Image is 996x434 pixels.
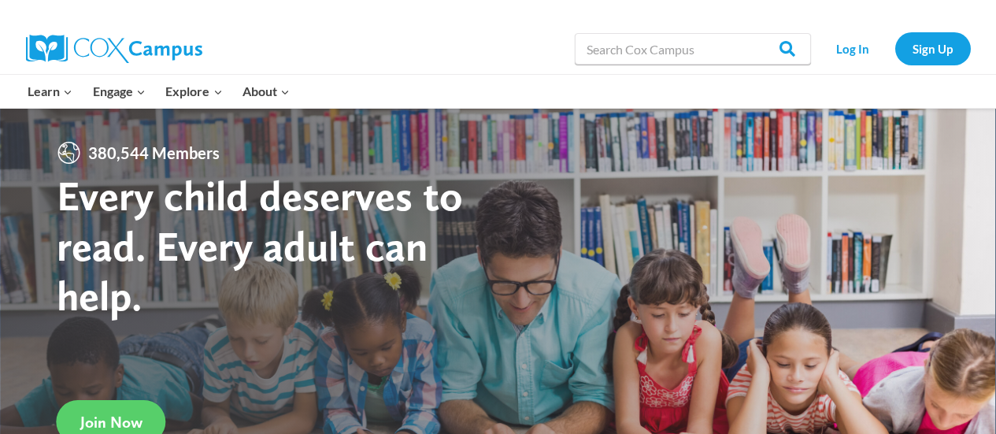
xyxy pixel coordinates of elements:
[575,33,811,65] input: Search Cox Campus
[26,35,202,63] img: Cox Campus
[28,81,72,102] span: Learn
[243,81,290,102] span: About
[819,32,887,65] a: Log In
[18,75,300,108] nav: Primary Navigation
[165,81,222,102] span: Explore
[895,32,971,65] a: Sign Up
[819,32,971,65] nav: Secondary Navigation
[80,413,143,432] span: Join Now
[93,81,146,102] span: Engage
[82,140,226,165] span: 380,544 Members
[57,170,463,321] strong: Every child deserves to read. Every adult can help.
